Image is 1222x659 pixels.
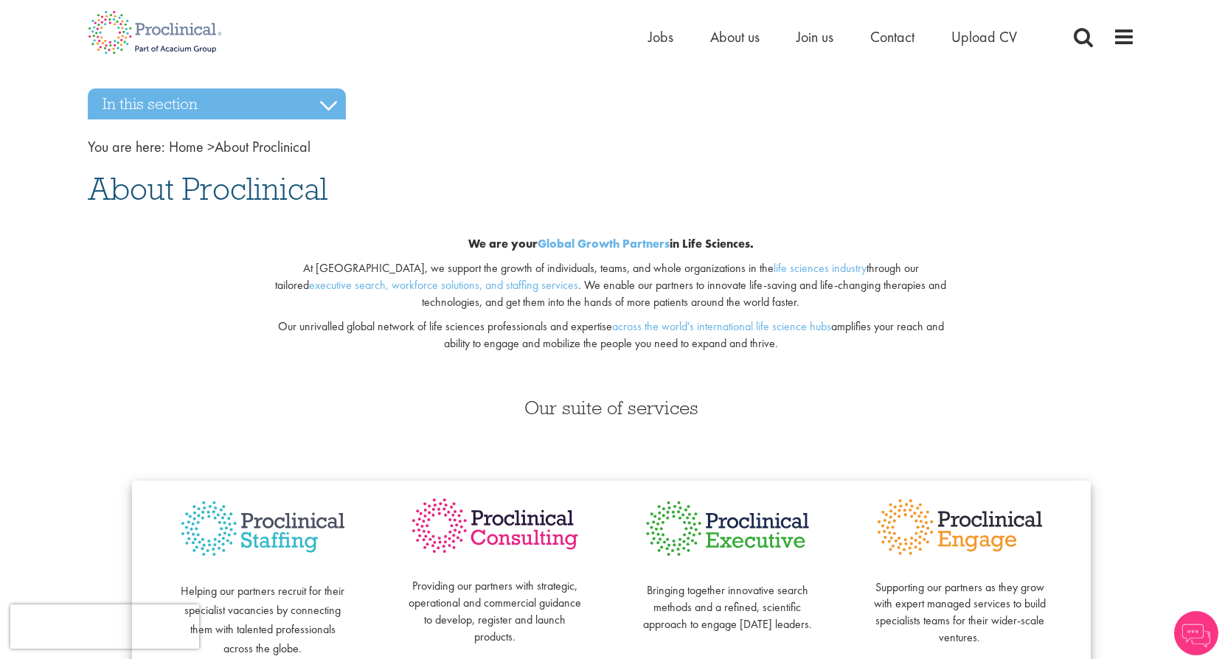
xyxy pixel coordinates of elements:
[10,604,199,649] iframe: reCAPTCHA
[309,277,578,293] a: executive search, workforce solutions, and staffing services
[169,137,310,156] span: About Proclinical
[265,260,957,311] p: At [GEOGRAPHIC_DATA], we support the growth of individuals, teams, and whole organizations in the...
[265,318,957,352] p: Our unrivalled global network of life sciences professionals and expertise amplifies your reach a...
[88,398,1135,417] h3: Our suite of services
[648,27,673,46] a: Jobs
[88,169,327,209] span: About Proclinical
[468,236,754,251] b: We are your in Life Sciences.
[873,562,1046,646] p: Supporting our partners as they grow with expert managed services to build specialists teams for ...
[88,88,346,119] h3: In this section
[409,495,582,557] img: Proclinical Consulting
[641,565,814,632] p: Bringing together innovative search methods and a refined, scientific approach to engage [DATE] l...
[176,495,350,562] img: Proclinical Staffing
[951,27,1017,46] a: Upload CV
[641,495,814,562] img: Proclinical Executive
[774,260,867,276] a: life sciences industry
[169,137,204,156] a: breadcrumb link to Home
[710,27,760,46] a: About us
[409,562,582,646] p: Providing our partners with strategic, operational and commercial guidance to develop, register a...
[181,583,344,656] span: Helping our partners recruit for their specialist vacancies by connecting them with talented prof...
[538,236,670,251] a: Global Growth Partners
[88,137,165,156] span: You are here:
[612,318,831,334] a: across the world's international life science hubs
[870,27,914,46] a: Contact
[207,137,215,156] span: >
[1174,611,1218,655] img: Chatbot
[796,27,833,46] a: Join us
[873,495,1046,559] img: Proclinical Engage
